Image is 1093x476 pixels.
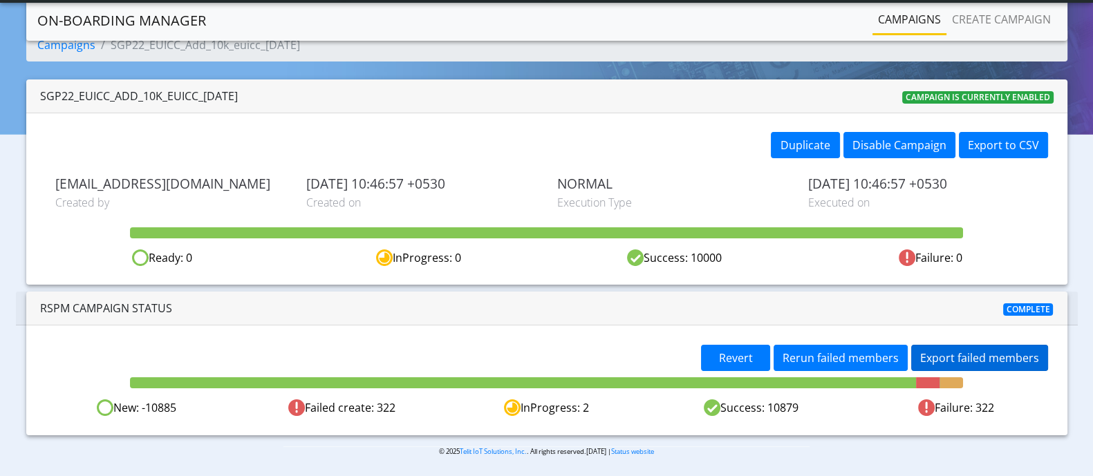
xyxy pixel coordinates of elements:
img: In progress [504,399,521,416]
button: Disable Campaign [843,132,955,158]
a: Status website [611,447,654,456]
a: Campaigns [872,6,946,33]
div: New: -10885 [35,399,239,417]
span: [DATE] 10:46:57 +0530 [807,175,1038,191]
div: Success: 10879 [649,399,854,417]
img: Ready [97,399,113,416]
div: SGP22_EUICC_Add_10k_euicc_[DATE] [40,88,238,104]
a: Telit IoT Solutions, Inc. [460,447,527,456]
span: NORMAL [557,175,787,191]
div: InProgress: 0 [290,249,546,267]
img: Failed [288,399,305,416]
a: Campaigns [37,37,95,53]
button: Export failed members [911,345,1048,371]
span: Executed on [807,194,1038,211]
p: © 2025 . All rights reserved.[DATE] | [283,446,810,457]
div: Success: 10000 [547,249,803,267]
span: Complete [1003,303,1054,316]
span: Revert [719,350,753,365]
img: in-progress.svg [376,249,393,266]
span: RSPM Campaign Status [40,301,172,316]
button: Export to CSV [959,132,1048,158]
button: Rerun failed members [774,345,908,371]
nav: breadcrumb [26,28,1067,73]
button: Revert [701,345,770,371]
span: Campaign is currently enabled [902,91,1054,104]
img: Failed [918,399,935,416]
div: Failure: 0 [803,249,1058,267]
span: Created on [306,194,536,211]
div: Ready: 0 [35,249,290,267]
img: Success [704,399,720,416]
span: Rerun failed members [783,350,899,365]
img: ready.svg [132,249,149,266]
a: On-Boarding Manager [37,7,206,35]
span: [EMAIL_ADDRESS][DOMAIN_NAME] [55,175,286,191]
div: Failure: 322 [854,399,1058,417]
a: Create campaign [946,6,1056,33]
img: fail.svg [899,249,915,266]
img: success.svg [627,249,644,266]
span: [DATE] 10:46:57 +0530 [306,175,536,191]
span: Created by [55,194,286,211]
div: Failed create: 322 [239,399,444,417]
div: InProgress: 2 [444,399,648,417]
span: Execution Type [557,194,787,211]
button: Duplicate [771,132,840,158]
li: SGP22_EUICC_Add_10k_euicc_[DATE] [95,37,300,53]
